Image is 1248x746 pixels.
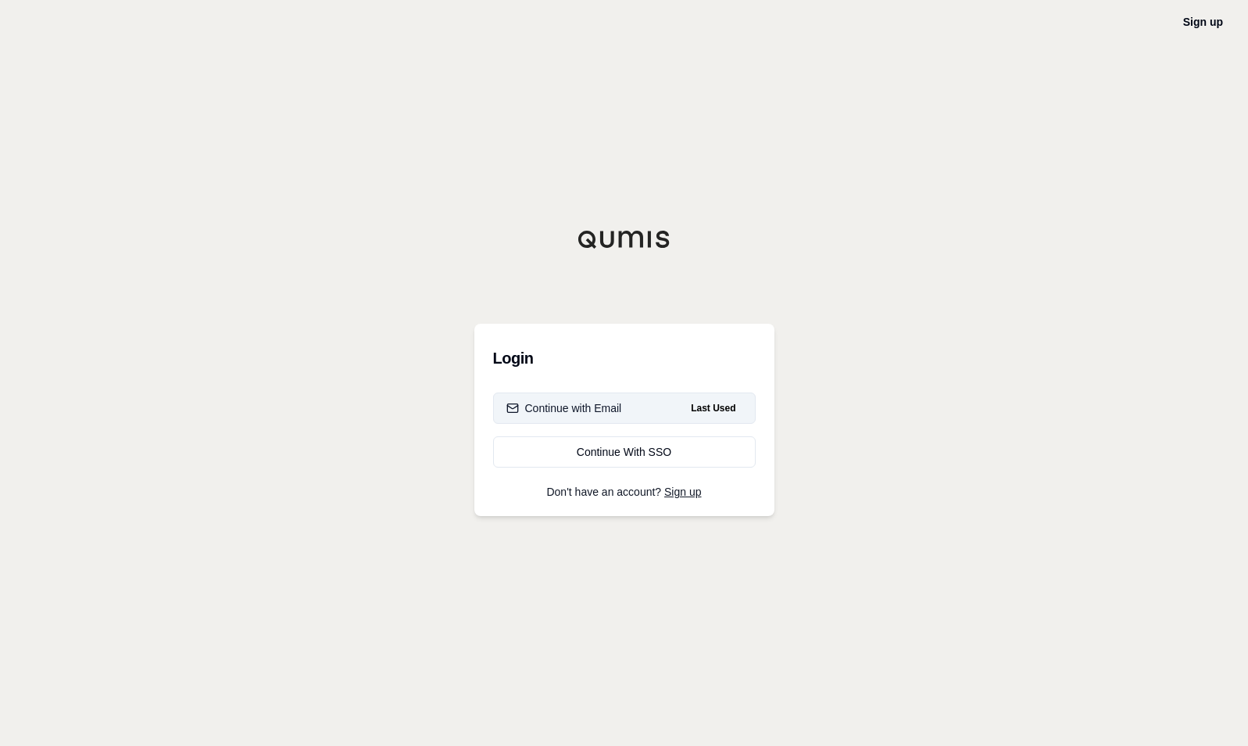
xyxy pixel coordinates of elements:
h3: Login [493,343,756,374]
span: Last Used [685,399,742,418]
div: Continue With SSO [506,444,742,460]
img: Qumis [578,230,671,249]
a: Sign up [664,486,701,498]
a: Continue With SSO [493,436,756,468]
div: Continue with Email [506,400,622,416]
button: Continue with EmailLast Used [493,393,756,424]
a: Sign up [1183,16,1223,28]
p: Don't have an account? [493,486,756,497]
